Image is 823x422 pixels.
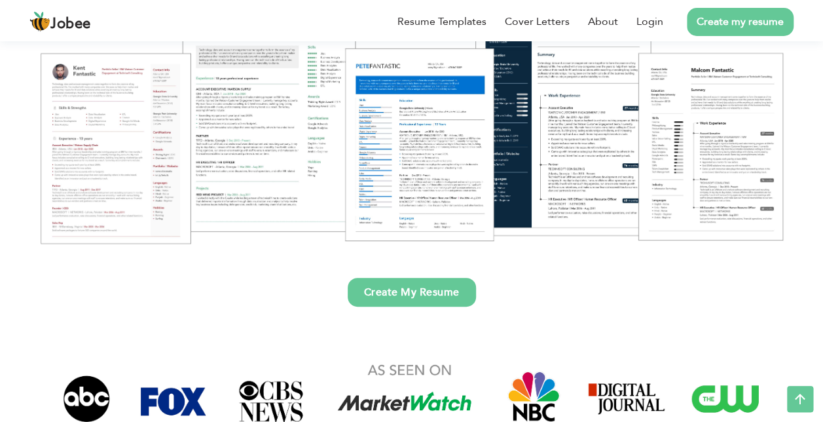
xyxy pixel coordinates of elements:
span: Jobee [50,17,91,31]
a: Resume Templates [397,14,486,29]
a: Cover Letters [505,14,570,29]
img: jobee.io [29,11,50,32]
a: Create my resume [687,8,794,36]
a: About [588,14,618,29]
a: Create My Resume [348,278,476,307]
a: Login [636,14,663,29]
a: Jobee [29,11,91,32]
